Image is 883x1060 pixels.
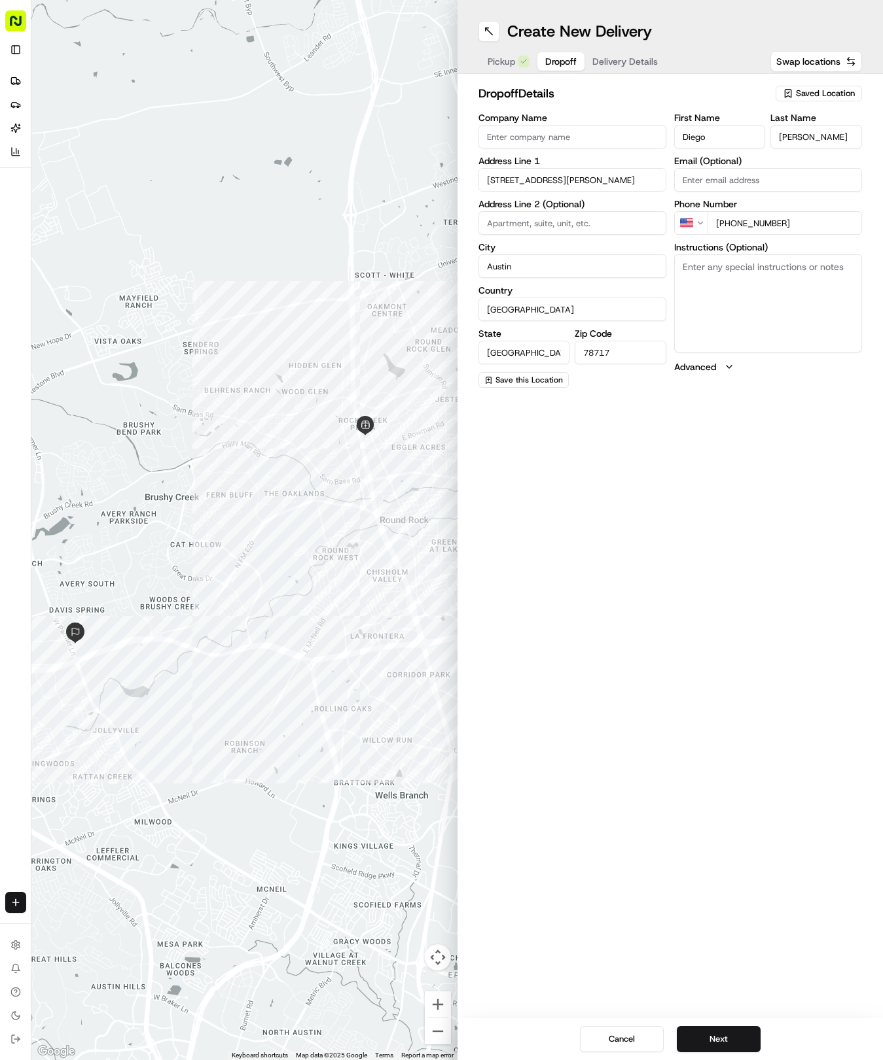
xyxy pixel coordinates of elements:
input: Enter address [478,168,666,192]
div: Past conversations [13,170,88,180]
label: Address Line 1 [478,156,666,165]
label: Company Name [478,113,666,122]
a: 📗Knowledge Base [8,252,105,275]
span: Pylon [130,289,158,299]
input: Enter zip code [575,341,666,364]
input: Enter company name [478,125,666,148]
input: Enter last name [770,125,862,148]
span: [PERSON_NAME] (Assistant Store Manager) [41,203,178,213]
div: 📗 [13,258,24,269]
label: Zip Code [575,329,666,338]
input: Enter city [478,254,666,278]
span: Dropoff [545,55,577,68]
label: Instructions (Optional) [674,243,862,252]
img: Nash [13,13,39,39]
span: Knowledge Base [26,257,100,270]
h1: Create New Delivery [507,21,652,42]
img: Google [35,1043,78,1060]
button: Map camera controls [425,944,451,970]
span: Saved Location [796,88,855,99]
input: Clear [34,84,216,98]
button: Zoom out [425,1018,451,1044]
button: Cancel [580,1026,664,1052]
span: Delivery Details [592,55,658,68]
label: Phone Number [674,199,862,209]
label: Advanced [674,360,716,373]
a: 💻API Documentation [105,252,215,275]
button: Zoom in [425,991,451,1017]
a: Open this area in Google Maps (opens a new window) [35,1043,78,1060]
span: [DATE] [188,203,215,213]
label: Last Name [770,113,862,122]
input: Enter email address [674,168,862,192]
span: • [181,203,185,213]
input: Enter phone number [708,211,862,235]
a: Report a map error [401,1051,454,1059]
div: 💻 [111,258,121,269]
span: Save this Location [496,375,563,385]
div: We're available if you need us! [59,138,180,148]
label: Email (Optional) [674,156,862,165]
span: Swap locations [776,55,840,68]
label: Country [478,286,666,295]
input: Enter state [478,341,570,364]
button: Keyboard shortcuts [232,1051,288,1060]
img: Hayden (Assistant Store Manager) [13,190,34,211]
div: Start new chat [59,125,215,138]
label: City [478,243,666,252]
button: Next [677,1026,761,1052]
button: Saved Location [776,84,862,103]
a: Powered byPylon [92,288,158,299]
h2: dropoff Details [478,84,768,103]
span: Map data ©2025 Google [296,1051,367,1059]
input: Enter first name [674,125,766,148]
label: Address Line 2 (Optional) [478,199,666,209]
p: Welcome 👋 [13,52,238,73]
label: First Name [674,113,766,122]
button: Swap locations [770,51,862,72]
button: Save this Location [478,372,569,388]
button: Start new chat [223,129,238,145]
button: Advanced [674,360,862,373]
a: Terms (opens in new tab) [375,1051,393,1059]
img: 9188753566659_6852d8bf1fb38e338040_72.png [27,125,51,148]
span: API Documentation [124,257,210,270]
button: See all [203,167,238,183]
input: Apartment, suite, unit, etc. [478,211,666,235]
span: Pickup [488,55,515,68]
img: 1736555255976-a54dd68f-1ca7-489b-9aae-adbdc363a1c4 [13,125,37,148]
label: State [478,329,570,338]
input: Enter country [478,298,666,321]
